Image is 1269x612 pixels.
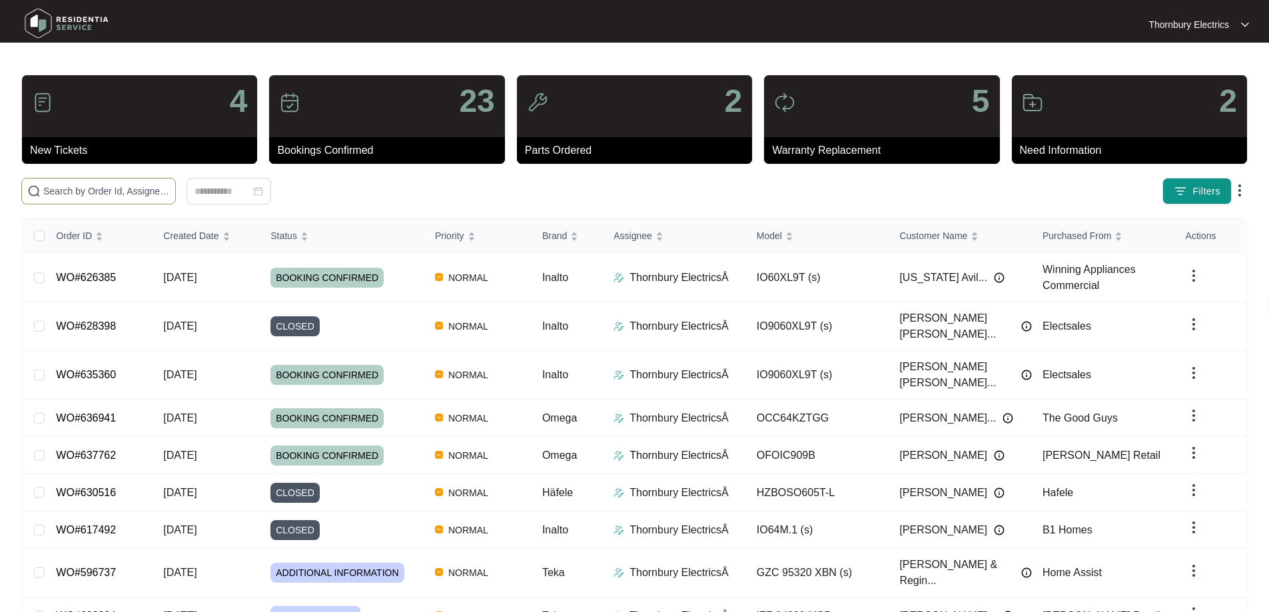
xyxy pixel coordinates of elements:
[56,567,116,578] a: WO#596737
[270,563,404,583] span: ADDITIONAL INFORMATION
[270,446,384,465] span: BOOKING CONFIRMED
[56,228,92,243] span: Order ID
[1020,143,1247,158] p: Need Information
[614,228,652,243] span: Assignee
[435,568,443,576] img: Vercel Logo
[994,272,1005,283] img: Info icon
[1186,445,1202,461] img: dropdown arrow
[443,522,494,538] span: NORMAL
[56,272,116,283] a: WO#626385
[435,370,443,378] img: Vercel Logo
[614,450,624,461] img: Assigner Icon
[772,143,999,158] p: Warranty Replacement
[1043,450,1160,461] span: [PERSON_NAME] Retail
[746,351,889,400] td: IO9060XL9T (s)
[1043,567,1102,578] span: Home Assist
[279,92,300,113] img: icon
[1186,408,1202,424] img: dropdown arrow
[757,228,782,243] span: Model
[1022,92,1043,113] img: icon
[1186,563,1202,579] img: dropdown arrow
[746,254,889,302] td: IO60XL9T (s)
[899,310,1015,342] span: [PERSON_NAME] [PERSON_NAME]...
[899,522,987,538] span: [PERSON_NAME]
[230,85,248,117] p: 4
[542,412,577,424] span: Omega
[746,437,889,474] td: OFOIC909B
[542,320,568,332] span: Inalto
[746,218,889,254] th: Model
[889,218,1032,254] th: Customer Name
[899,557,1015,589] span: [PERSON_NAME] & Regin...
[1043,320,1091,332] span: Electsales
[899,359,1015,391] span: [PERSON_NAME] [PERSON_NAME]...
[163,524,197,535] span: [DATE]
[56,320,116,332] a: WO#628398
[163,228,218,243] span: Created Date
[435,414,443,422] img: Vercel Logo
[1043,228,1111,243] span: Purchased From
[1148,18,1229,31] p: Thornbury Electrics
[614,525,624,535] img: Assigner Icon
[614,487,624,498] img: Assigner Icon
[1021,370,1032,380] img: Info icon
[270,228,297,243] span: Status
[1162,178,1232,204] button: filter iconFilters
[443,485,494,501] span: NORMAL
[56,369,116,380] a: WO#635360
[542,524,568,535] span: Inalto
[32,92,53,113] img: icon
[43,184,170,198] input: Search by Order Id, Assignee Name, Customer Name, Brand and Model
[630,485,729,501] p: Thornbury ElectricsÂ
[614,370,624,380] img: Assigner Icon
[435,273,443,281] img: Vercel Logo
[994,450,1005,461] img: Info icon
[270,520,320,540] span: CLOSED
[424,218,532,254] th: Priority
[443,565,494,581] span: NORMAL
[1021,567,1032,578] img: Info icon
[899,448,987,463] span: [PERSON_NAME]
[30,143,257,158] p: New Tickets
[1241,21,1249,28] img: dropdown arrow
[1021,321,1032,332] img: Info icon
[542,369,568,380] span: Inalto
[153,218,260,254] th: Created Date
[45,218,153,254] th: Order ID
[614,413,624,424] img: Assigner Icon
[746,474,889,511] td: HZBOSO605T-L
[525,143,752,158] p: Parts Ordered
[774,92,795,113] img: icon
[899,228,967,243] span: Customer Name
[443,448,494,463] span: NORMAL
[270,483,320,503] span: CLOSED
[1186,519,1202,535] img: dropdown arrow
[56,450,116,461] a: WO#637762
[630,318,729,334] p: Thornbury ElectricsÂ
[1043,264,1136,291] span: Winning Appliances Commercial
[443,367,494,383] span: NORMAL
[1219,85,1237,117] p: 2
[630,410,729,426] p: Thornbury ElectricsÂ
[27,184,41,198] img: search-icon
[899,270,987,286] span: [US_STATE] Avil...
[630,367,729,383] p: Thornbury ElectricsÂ
[1043,487,1073,498] span: Hafele
[630,270,729,286] p: Thornbury ElectricsÂ
[1003,413,1013,424] img: Info icon
[630,565,729,581] p: Thornbury ElectricsÂ
[542,228,567,243] span: Brand
[1032,218,1175,254] th: Purchased From
[56,412,116,424] a: WO#636941
[443,410,494,426] span: NORMAL
[614,272,624,283] img: Assigner Icon
[435,525,443,533] img: Vercel Logo
[270,268,384,288] span: BOOKING CONFIRMED
[1186,268,1202,284] img: dropdown arrow
[163,412,197,424] span: [DATE]
[1043,412,1118,424] span: The Good Guys
[443,270,494,286] span: NORMAL
[1192,184,1220,198] span: Filters
[277,143,504,158] p: Bookings Confirmed
[972,85,990,117] p: 5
